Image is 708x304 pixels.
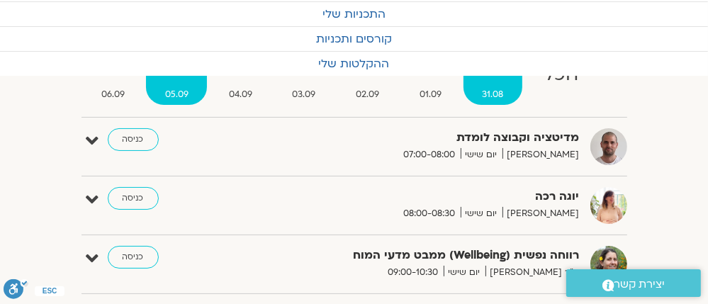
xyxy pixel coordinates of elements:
[337,87,398,102] span: 02.09
[502,206,580,221] span: [PERSON_NAME]
[274,87,335,102] span: 03.09
[461,206,502,221] span: יום שישי
[399,147,461,162] span: 07:00-08:00
[463,87,522,102] span: 31.08
[275,128,580,147] strong: מדיטציה וקבוצה לומדת
[146,48,207,105] a: ו05.09
[108,246,159,269] a: כניסה
[399,206,461,221] span: 08:00-08:30
[525,48,597,105] a: הכל
[566,269,701,297] a: יצירת קשר
[274,48,335,105] a: ד03.09
[210,48,271,105] a: ה04.09
[444,265,485,280] span: יום שישי
[502,147,580,162] span: [PERSON_NAME]
[401,87,461,102] span: 01.09
[337,48,398,105] a: ג02.09
[485,265,580,280] span: ד"ר [PERSON_NAME]
[401,48,461,105] a: ב01.09
[108,128,159,151] a: כניסה
[210,87,271,102] span: 04.09
[383,265,444,280] span: 09:00-10:30
[614,275,665,294] span: יצירת קשר
[83,87,144,102] span: 06.09
[275,246,580,265] strong: רווחה נפשית (Wellbeing) ממבט מדעי המוח
[275,187,580,206] strong: יוגה רכה
[146,87,207,102] span: 05.09
[463,48,522,105] a: א31.08
[108,187,159,210] a: כניסה
[461,147,502,162] span: יום שישי
[83,48,144,105] a: ש06.09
